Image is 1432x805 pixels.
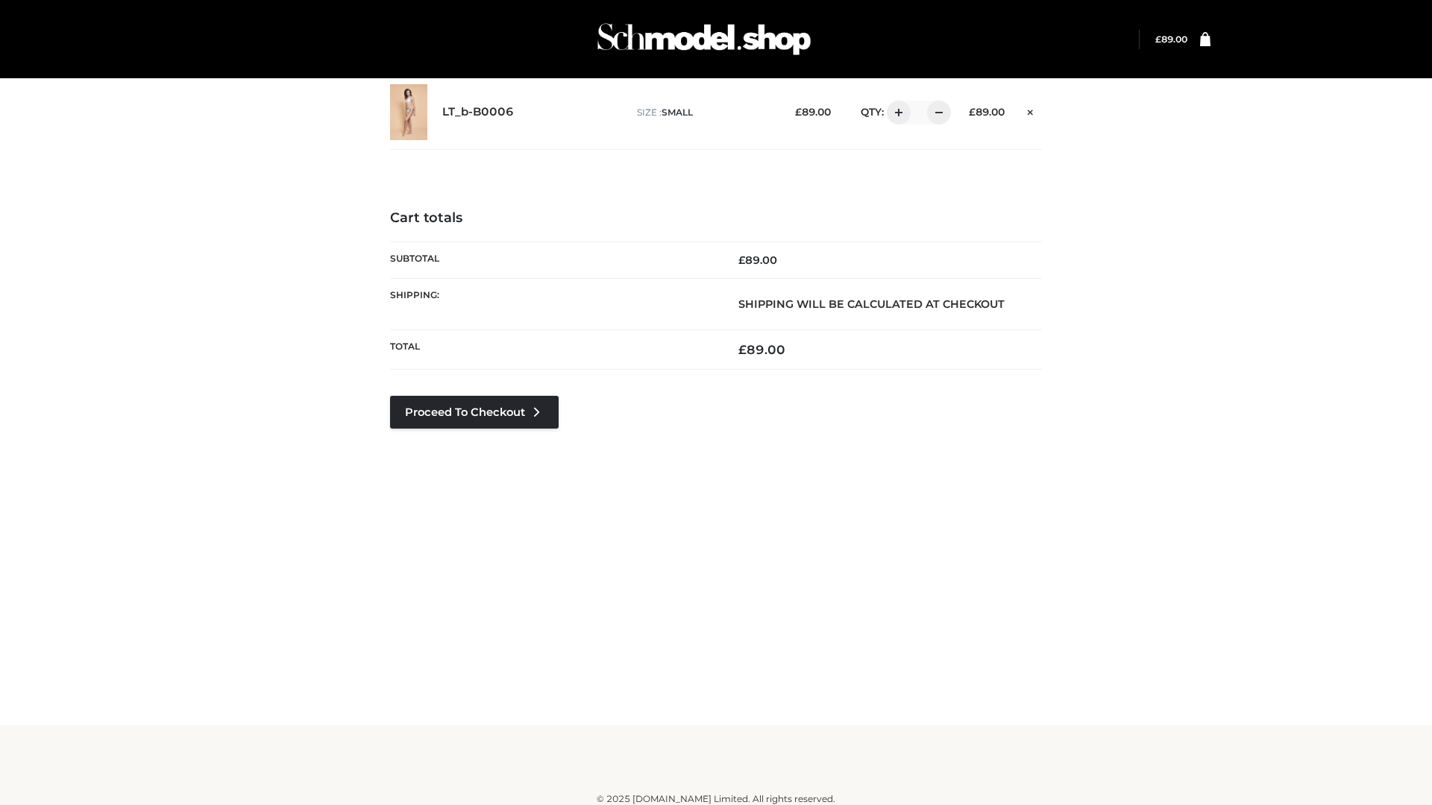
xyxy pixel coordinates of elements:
[390,84,427,140] img: LT_b-B0006 - SMALL
[738,297,1005,311] strong: Shipping will be calculated at checkout
[1155,34,1187,45] a: £89.00
[969,106,1005,118] bdi: 89.00
[738,342,747,357] span: £
[390,210,1042,227] h4: Cart totals
[592,10,816,69] img: Schmodel Admin 964
[390,396,559,429] a: Proceed to Checkout
[969,106,976,118] span: £
[1155,34,1161,45] span: £
[1020,101,1042,120] a: Remove this item
[662,107,693,118] span: SMALL
[1155,34,1187,45] bdi: 89.00
[795,106,802,118] span: £
[442,105,514,119] a: LT_b-B0006
[390,330,716,370] th: Total
[390,278,716,329] th: Shipping:
[738,342,785,357] bdi: 89.00
[795,106,831,118] bdi: 89.00
[390,241,716,278] th: Subtotal
[637,106,772,119] p: size :
[738,253,777,267] bdi: 89.00
[846,101,946,124] div: QTY:
[738,253,745,267] span: £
